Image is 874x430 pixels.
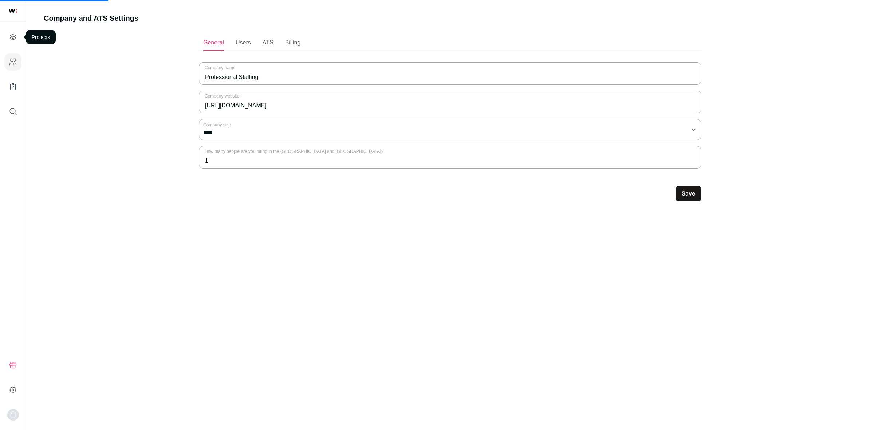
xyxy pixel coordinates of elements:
h1: Company and ATS Settings [44,13,138,23]
span: Billing [285,39,301,46]
button: Open dropdown [7,409,19,421]
img: wellfound-shorthand-0d5821cbd27db2630d0214b213865d53afaa358527fdda9d0ea32b1df1b89c2c.svg [9,9,17,13]
span: Users [236,39,251,46]
a: Projects [4,28,21,46]
span: General [203,39,224,46]
a: Company Lists [4,78,21,95]
input: How many people are you hiring in the US and Canada? [199,146,701,169]
a: Company and ATS Settings [4,53,21,71]
input: Company name [199,62,701,85]
span: ATS [263,39,273,46]
a: ATS [263,35,273,50]
button: Save [676,186,701,201]
div: Projects [26,30,56,44]
a: Users [236,35,251,50]
input: Company website [199,91,701,113]
img: nopic.png [7,409,19,421]
a: Billing [285,35,301,50]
